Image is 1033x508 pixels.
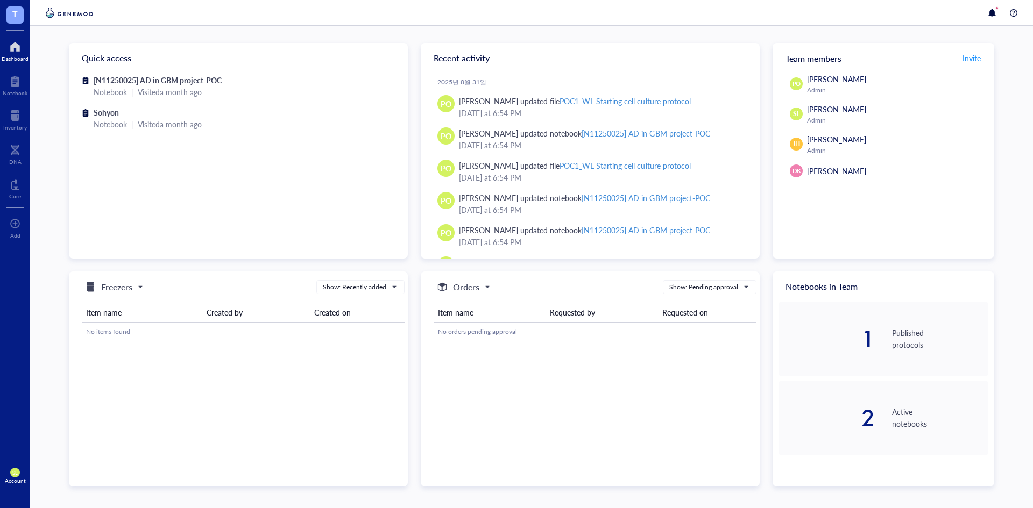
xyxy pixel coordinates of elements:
[560,160,690,171] div: POC1_WL Starting cell culture protocol
[441,195,451,206] span: PO
[459,204,742,216] div: [DATE] at 6:54 PM
[546,303,657,323] th: Requested by
[69,43,408,73] div: Quick access
[459,107,742,119] div: [DATE] at 6:54 PM
[459,139,742,151] div: [DATE] at 6:54 PM
[2,38,29,62] a: Dashboard
[86,327,400,337] div: No items found
[807,166,866,176] span: [PERSON_NAME]
[441,98,451,110] span: PO
[429,91,751,123] a: PO[PERSON_NAME] updated filePOC1_WL Starting cell culture protocol[DATE] at 6:54 PM
[963,53,981,63] span: Invite
[9,193,21,199] div: Core
[807,104,866,115] span: [PERSON_NAME]
[807,74,866,84] span: [PERSON_NAME]
[582,225,710,235] div: [N11250025] AD in GBM project-POC
[459,192,710,204] div: [PERSON_NAME] updated notebook
[438,327,752,337] div: No orders pending approval
[441,130,451,142] span: PO
[9,176,21,199] a: Core
[434,303,546,323] th: Item name
[101,281,132,294] h5: Freezers
[582,192,710,203] div: [N11250025] AD in GBM project-POC
[807,116,984,125] div: Admin
[3,107,27,131] a: Inventory
[94,75,222,85] span: [N11250025] AD in GBM project-POC
[669,282,738,292] div: Show: Pending approval
[138,86,202,98] div: Visited a month ago
[3,124,27,131] div: Inventory
[9,141,22,165] a: DNA
[892,406,988,430] div: Active notebooks
[429,220,751,252] a: PO[PERSON_NAME] updated notebook[N11250025] AD in GBM project-POC[DATE] at 6:54 PM
[459,236,742,248] div: [DATE] at 6:54 PM
[10,232,20,239] div: Add
[560,96,690,106] div: POC1_WL Starting cell culture protocol
[459,95,691,107] div: [PERSON_NAME] updated file
[43,6,96,19] img: genemod-logo
[441,162,451,174] span: PO
[773,271,994,302] div: Notebooks in Team
[892,327,988,350] div: Published protocols
[429,123,751,155] a: PO[PERSON_NAME] updated notebook[N11250025] AD in GBM project-POC[DATE] at 6:54 PM
[94,107,119,118] span: Sohyon
[421,43,760,73] div: Recent activity
[3,73,27,96] a: Notebook
[779,407,875,428] div: 2
[131,86,133,98] div: |
[793,139,800,149] span: JH
[94,86,127,98] div: Notebook
[5,477,26,484] div: Account
[807,146,984,155] div: Admin
[453,281,479,294] h5: Orders
[131,118,133,130] div: |
[3,90,27,96] div: Notebook
[793,109,800,119] span: SL
[82,303,202,323] th: Item name
[323,282,386,292] div: Show: Recently added
[437,78,751,87] div: 2025년 8월 31일
[138,118,202,130] div: Visited a month ago
[429,155,751,188] a: PO[PERSON_NAME] updated filePOC1_WL Starting cell culture protocol[DATE] at 6:54 PM
[779,328,875,349] div: 1
[9,159,22,165] div: DNA
[12,7,18,20] span: T
[459,224,710,236] div: [PERSON_NAME] updated notebook
[459,127,710,139] div: [PERSON_NAME] updated notebook
[582,128,710,139] div: [N11250025] AD in GBM project-POC
[807,86,984,95] div: Admin
[658,303,756,323] th: Requested on
[2,55,29,62] div: Dashboard
[429,188,751,220] a: PO[PERSON_NAME] updated notebook[N11250025] AD in GBM project-POC[DATE] at 6:54 PM
[441,227,451,239] span: PO
[94,118,127,130] div: Notebook
[962,49,981,67] button: Invite
[459,171,742,183] div: [DATE] at 6:54 PM
[773,43,994,73] div: Team members
[310,303,405,323] th: Created on
[792,167,801,176] span: DK
[792,80,801,89] span: PO
[12,470,17,476] span: SL
[202,303,310,323] th: Created by
[807,134,866,145] span: [PERSON_NAME]
[459,160,691,171] div: [PERSON_NAME] updated file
